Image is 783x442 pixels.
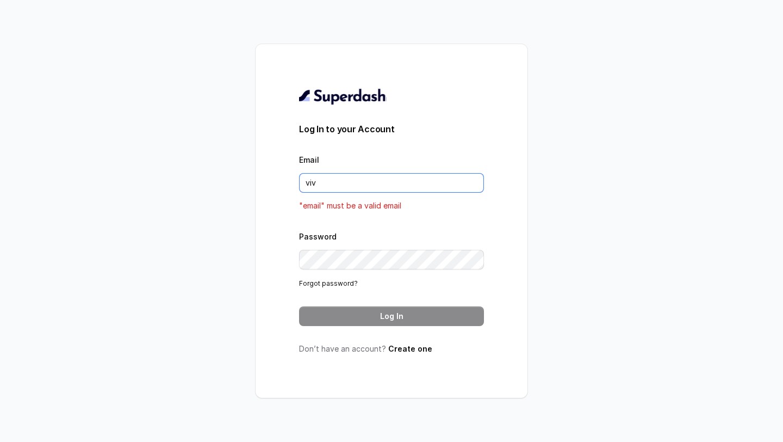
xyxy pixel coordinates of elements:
[299,279,358,287] a: Forgot password?
[299,155,319,164] label: Email
[299,306,484,326] button: Log In
[299,199,484,212] p: "email" must be a valid email
[388,344,432,353] a: Create one
[299,122,484,136] h3: Log In to your Account
[299,88,387,105] img: light.svg
[299,232,337,241] label: Password
[299,343,484,354] p: Don’t have an account?
[299,173,484,193] input: youremail@example.com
